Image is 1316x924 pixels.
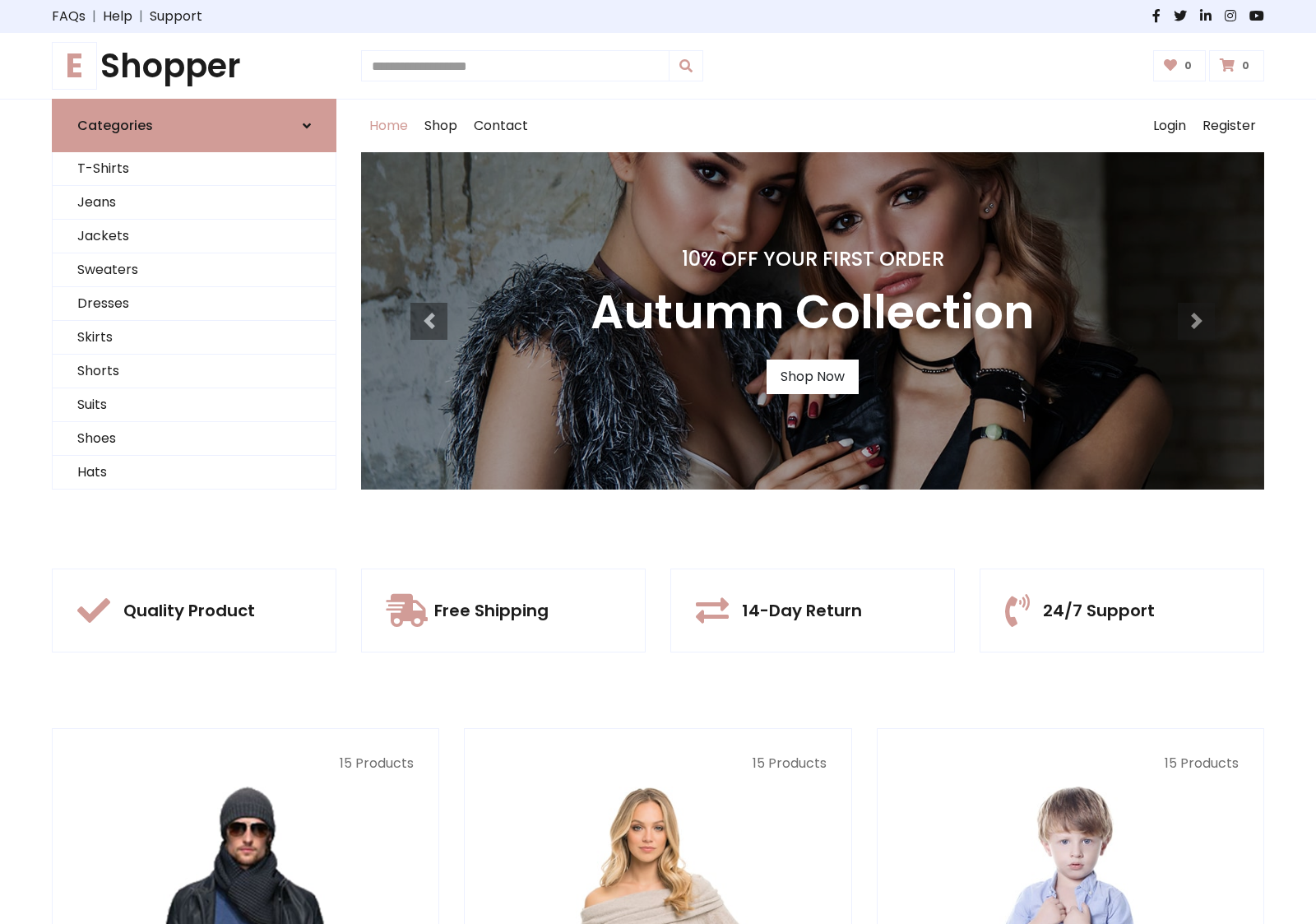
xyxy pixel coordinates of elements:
p: 15 Products [489,754,826,773]
a: Login [1145,100,1194,152]
a: Contact [466,100,536,152]
a: Help [103,7,132,26]
a: Home [361,100,416,152]
a: Jeans [53,186,336,220]
a: Jackets [53,220,336,253]
a: Skirts [53,321,336,355]
h6: Categories [77,118,153,133]
span: | [86,7,103,26]
a: Hats [53,456,336,490]
h5: Free Shipping [434,601,549,620]
a: Shoes [53,422,336,456]
span: | [132,7,150,26]
span: 0 [1180,58,1196,73]
a: 0 [1153,50,1207,81]
a: Register [1194,100,1264,152]
a: Shop [416,100,466,152]
a: Categories [52,99,336,152]
a: 0 [1209,50,1264,81]
a: EShopper [52,46,336,86]
a: FAQs [52,7,86,26]
a: Suits [53,388,336,422]
h5: Quality Product [123,601,255,620]
span: 0 [1238,58,1253,73]
a: T-Shirts [53,152,336,186]
h1: Shopper [52,46,336,86]
h4: 10% Off Your First Order [591,248,1035,272]
a: Support [150,7,202,26]
a: Dresses [53,287,336,321]
p: 15 Products [77,754,414,773]
p: 15 Products [902,754,1239,773]
h5: 24/7 Support [1043,601,1155,620]
a: Shorts [53,355,336,388]
a: Sweaters [53,253,336,287]
a: Shop Now [767,360,859,394]
span: E [52,42,97,90]
h3: Autumn Collection [591,285,1035,340]
h5: 14-Day Return [742,601,862,620]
